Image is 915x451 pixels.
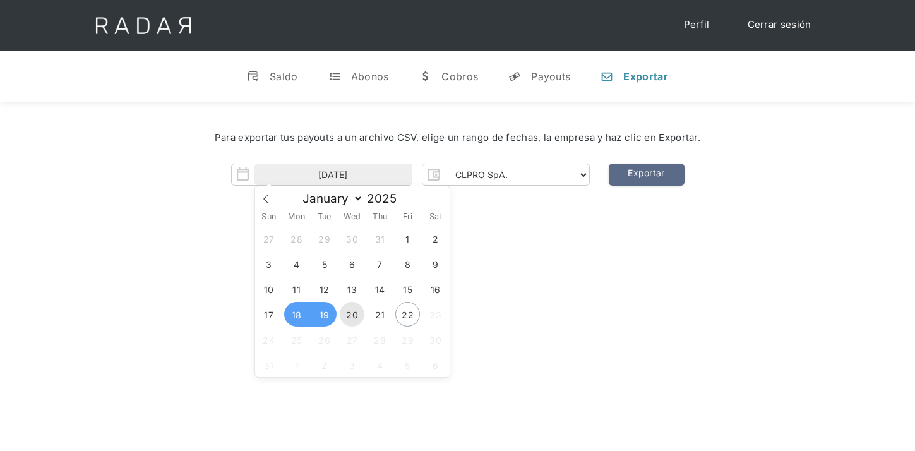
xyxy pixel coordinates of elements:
[256,327,281,352] span: August 24, 2025
[423,277,448,301] span: August 16, 2025
[531,70,570,83] div: Payouts
[671,13,722,37] a: Perfil
[508,70,521,83] div: y
[423,226,448,251] span: August 2, 2025
[270,70,298,83] div: Saldo
[328,70,341,83] div: t
[296,191,363,207] select: Month
[255,213,283,221] span: Sun
[395,352,420,377] span: September 5, 2025
[256,302,281,327] span: August 17, 2025
[312,277,337,301] span: August 12, 2025
[368,352,392,377] span: September 4, 2025
[441,70,478,83] div: Cobros
[351,70,389,83] div: Abonos
[735,13,824,37] a: Cerrar sesión
[340,352,364,377] span: September 3, 2025
[256,352,281,377] span: August 31, 2025
[609,164,685,186] a: Exportar
[283,213,311,221] span: Mon
[368,251,392,276] span: August 7, 2025
[256,251,281,276] span: August 3, 2025
[422,213,450,221] span: Sat
[284,302,309,327] span: August 18, 2025
[368,277,392,301] span: August 14, 2025
[338,213,366,221] span: Wed
[256,277,281,301] span: August 10, 2025
[395,226,420,251] span: August 1, 2025
[363,191,409,206] input: Year
[340,327,364,352] span: August 27, 2025
[284,277,309,301] span: August 11, 2025
[312,327,337,352] span: August 26, 2025
[284,226,309,251] span: July 28, 2025
[231,164,590,186] form: Form
[395,251,420,276] span: August 8, 2025
[423,327,448,352] span: August 30, 2025
[368,226,392,251] span: July 31, 2025
[395,302,420,327] span: August 22, 2025
[38,131,877,145] div: Para exportar tus payouts a un archivo CSV, elige un rango de fechas, la empresa y haz clic en Ex...
[340,277,364,301] span: August 13, 2025
[395,277,420,301] span: August 15, 2025
[312,352,337,377] span: September 2, 2025
[423,302,448,327] span: August 23, 2025
[340,226,364,251] span: July 30, 2025
[312,302,337,327] span: August 19, 2025
[284,352,309,377] span: September 1, 2025
[311,213,338,221] span: Tue
[247,70,260,83] div: v
[312,251,337,276] span: August 5, 2025
[423,251,448,276] span: August 9, 2025
[340,251,364,276] span: August 6, 2025
[284,327,309,352] span: August 25, 2025
[312,226,337,251] span: July 29, 2025
[368,302,392,327] span: August 21, 2025
[395,327,420,352] span: August 29, 2025
[340,302,364,327] span: August 20, 2025
[284,251,309,276] span: August 4, 2025
[256,226,281,251] span: July 27, 2025
[601,70,613,83] div: n
[423,352,448,377] span: September 6, 2025
[419,70,431,83] div: w
[368,327,392,352] span: August 28, 2025
[366,213,394,221] span: Thu
[394,213,422,221] span: Fri
[623,70,667,83] div: Exportar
